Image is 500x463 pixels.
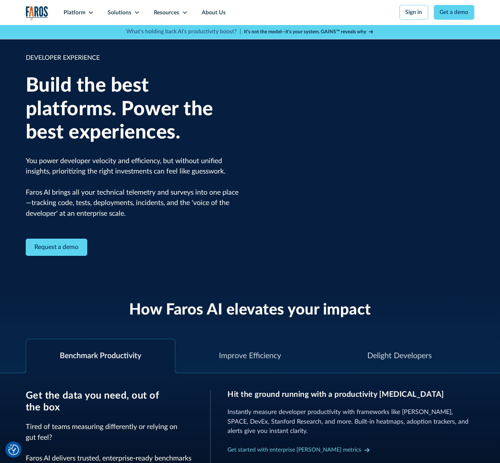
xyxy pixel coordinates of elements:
button: Cookie Settings [8,444,19,455]
h2: How Faros AI elevates your impact [129,301,371,319]
div: Get started with enterprise [PERSON_NAME] metrics [227,446,361,454]
div: Solutions [108,9,131,17]
div: Benchmark Productivity [60,350,141,362]
a: Contact Modal [26,239,87,256]
h1: Build the best platforms. Power the best experiences. [26,74,240,145]
p: Instantly measure developer productivity with frameworks like [PERSON_NAME], SPACE, DevEx, Stanfo... [227,408,474,436]
img: Revisit consent button [8,444,19,455]
h3: Hit the ground running with a productivity [MEDICAL_DATA] [227,390,474,399]
div: Platform [64,9,85,17]
div: Delight Developers [367,350,432,362]
div: Improve Efficiency [219,350,281,362]
p: You power developer velocity and efficiency, but without unified insights, prioritizing the right... [26,156,240,219]
h3: Get the data you need, out of the box [26,390,193,414]
p: What's holding back AI's productivity boost? | [126,28,241,36]
a: Get started with enterprise [PERSON_NAME] metrics [227,444,370,455]
img: Logo of the analytics and reporting company Faros. [26,6,48,21]
a: It’s not the model—it’s your system. GAINS™ reveals why [244,28,374,36]
strong: It’s not the model—it’s your system. GAINS™ reveals why [244,29,366,34]
a: Sign in [399,5,428,20]
div: Resources [154,9,179,17]
div: DEVELOPER EXPERIENCE [26,53,240,63]
a: Get a demo [434,5,474,20]
a: home [26,6,48,21]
